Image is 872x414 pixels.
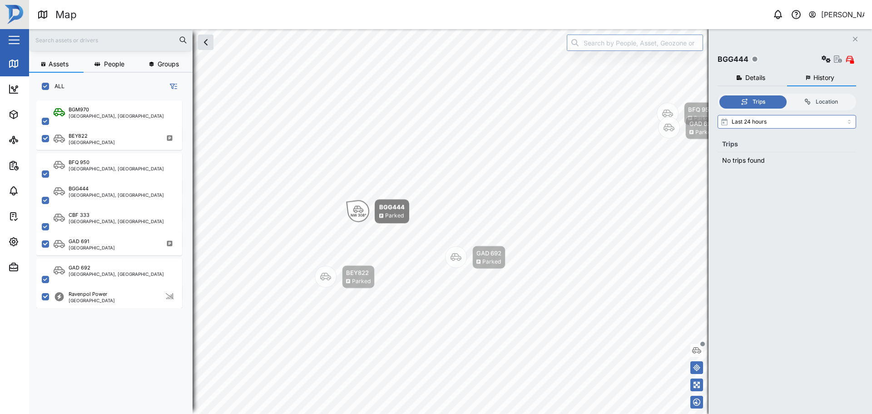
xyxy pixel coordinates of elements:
[476,249,501,258] div: GAD 692
[69,211,89,219] div: CBF 333
[24,135,45,145] div: Sites
[104,61,124,67] span: People
[718,54,748,65] div: BGG444
[36,97,192,407] div: grid
[24,211,49,221] div: Tasks
[24,262,50,272] div: Admin
[695,128,714,137] div: Parked
[694,114,713,123] div: Parked
[69,272,164,276] div: [GEOGRAPHIC_DATA], [GEOGRAPHIC_DATA]
[753,98,765,106] div: Trips
[385,212,404,220] div: Parked
[69,114,164,118] div: [GEOGRAPHIC_DATA], [GEOGRAPHIC_DATA]
[722,155,852,165] div: No trips found
[346,268,371,277] div: BEY822
[821,9,865,20] div: [PERSON_NAME]
[689,119,714,128] div: GAD 691
[69,159,89,166] div: BFQ 950
[55,7,77,23] div: Map
[69,290,107,298] div: Ravenpol Power
[29,29,872,414] canvas: Map
[69,238,89,245] div: GAD 691
[69,106,89,114] div: BGM970
[35,33,187,47] input: Search assets or drivers
[69,166,164,171] div: [GEOGRAPHIC_DATA], [GEOGRAPHIC_DATA]
[24,59,44,69] div: Map
[688,105,713,114] div: BFQ 950
[24,160,54,170] div: Reports
[352,277,371,286] div: Parked
[816,98,838,106] div: Location
[24,110,52,120] div: Assets
[69,298,115,303] div: [GEOGRAPHIC_DATA]
[718,115,856,129] input: Select range
[745,75,765,81] span: Details
[351,214,367,217] div: NW 308°
[24,186,52,196] div: Alarms
[49,61,69,67] span: Assets
[808,8,865,21] button: [PERSON_NAME]
[567,35,703,51] input: Search by People, Asset, Geozone or Place
[445,246,505,269] div: Map marker
[347,200,409,224] div: Map marker
[49,83,64,90] label: ALL
[69,264,90,272] div: GAD 692
[813,75,834,81] span: History
[722,139,852,149] div: Trips
[658,116,718,140] div: Map marker
[69,245,115,250] div: [GEOGRAPHIC_DATA]
[24,84,64,94] div: Dashboard
[315,265,375,289] div: Map marker
[69,193,164,197] div: [GEOGRAPHIC_DATA], [GEOGRAPHIC_DATA]
[69,185,89,193] div: BGG444
[482,258,501,266] div: Parked
[657,102,717,125] div: Map marker
[379,203,405,212] div: BGG444
[69,140,115,145] div: [GEOGRAPHIC_DATA]
[158,61,179,67] span: Groups
[5,5,25,25] img: Main Logo
[69,219,164,224] div: [GEOGRAPHIC_DATA], [GEOGRAPHIC_DATA]
[24,237,56,247] div: Settings
[69,132,88,140] div: BEY822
